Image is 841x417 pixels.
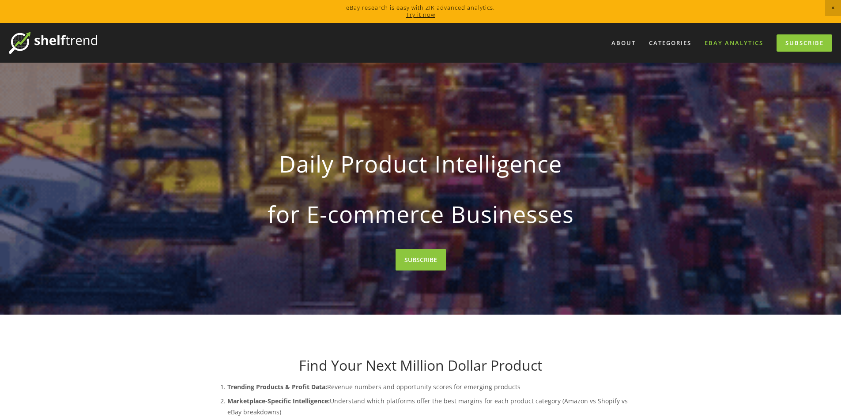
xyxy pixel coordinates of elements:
[777,34,832,52] a: Subscribe
[606,36,641,50] a: About
[699,36,769,50] a: eBay Analytics
[9,32,97,54] img: ShelfTrend
[224,143,618,184] strong: Daily Product Intelligence
[227,381,632,392] p: Revenue numbers and opportunity scores for emerging products
[210,357,632,374] h1: Find Your Next Million Dollar Product
[643,36,697,50] div: Categories
[224,193,618,235] strong: for E-commerce Businesses
[396,249,446,270] a: SUBSCRIBE
[406,11,435,19] a: Try it now
[227,383,327,391] strong: Trending Products & Profit Data:
[227,397,330,405] strong: Marketplace-Specific Intelligence:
